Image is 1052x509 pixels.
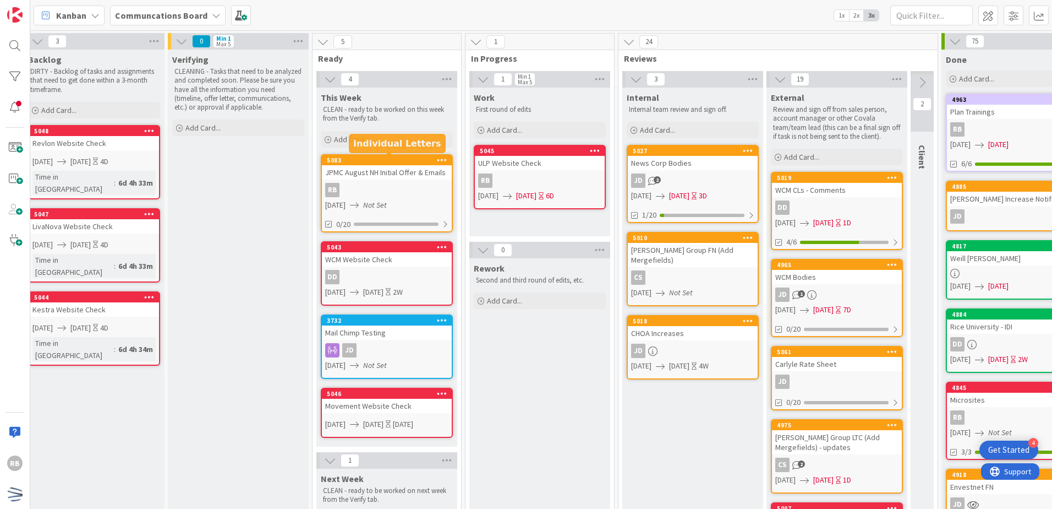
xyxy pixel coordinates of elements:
[322,326,452,340] div: Mail Chimp Testing
[772,173,902,197] div: 5019WCM CLs - Comments
[786,236,797,248] span: 4/6
[966,35,984,48] span: 75
[772,347,902,371] div: 5061Carlyle Rate Sheet
[327,156,452,164] div: 5083
[29,126,159,150] div: 5048Revlon Website Check
[516,190,536,202] span: [DATE]
[946,54,967,65] span: Done
[628,156,758,170] div: News Corp Bodies
[322,155,452,165] div: 5083
[950,354,971,365] span: [DATE]
[775,217,796,229] span: [DATE]
[772,288,902,302] div: JD
[494,73,512,86] span: 1
[633,317,758,325] div: 5018
[628,233,758,243] div: 5010
[32,254,114,278] div: Time in [GEOGRAPHIC_DATA]
[773,105,901,141] p: Review and sign off from sales person, account manager or other Covala team/team lead (this can b...
[363,360,387,370] i: Not Set
[633,234,758,242] div: 5010
[772,430,902,454] div: [PERSON_NAME] Group LTC (Add Mergefields) - updates
[341,73,359,86] span: 4
[322,155,452,180] div: 5083JPMC August NH Initial Offer & Emails
[114,343,116,355] span: :
[628,326,758,340] div: CHOA Increases
[950,209,965,224] div: JD
[988,445,1029,456] div: Get Started
[628,146,758,156] div: 5027
[23,2,50,15] span: Support
[979,441,1038,459] div: Open Get Started checklist, remaining modules: 4
[341,454,359,467] span: 1
[29,126,159,136] div: 5048
[1028,438,1038,448] div: 4
[699,360,709,372] div: 4W
[478,174,492,188] div: RB
[775,201,790,215] div: DD
[639,35,658,48] span: 24
[628,146,758,170] div: 5027News Corp Bodies
[771,346,903,410] a: 5061Carlyle Rate SheetJD0/20
[913,98,932,111] span: 2
[518,79,532,85] div: Max 5
[950,139,971,150] span: [DATE]
[322,242,452,267] div: 5043WCM Website Check
[322,389,452,399] div: 5046
[864,10,879,21] span: 3x
[325,286,346,298] span: [DATE]
[772,420,902,454] div: 4975[PERSON_NAME] Group LTC (Add Mergefields) - updates
[216,36,231,41] div: Min 1
[631,190,651,202] span: [DATE]
[546,190,554,202] div: 6D
[777,421,902,429] div: 4975
[771,259,903,337] a: 4965WCM BodiesJD[DATE][DATE]7D0/20
[669,190,689,202] span: [DATE]
[327,390,452,398] div: 5046
[327,243,452,251] div: 5043
[843,217,851,229] div: 1D
[772,347,902,357] div: 5061
[777,261,902,269] div: 4965
[325,183,339,197] div: RB
[487,296,522,306] span: Add Card...
[777,348,902,356] div: 5061
[322,316,452,326] div: 3732
[775,458,790,472] div: CS
[786,323,801,335] span: 0/20
[669,288,693,297] i: Not Set
[627,232,759,306] a: 5010[PERSON_NAME] Group FN (Add Mergefields)CS[DATE]Not Set
[318,53,447,64] span: Ready
[323,105,451,123] p: CLEAN - ready to be worked on this week from the Verify tab.
[988,354,1009,365] span: [DATE]
[29,293,159,302] div: 5044
[7,486,23,502] img: avatar
[32,239,53,251] span: [DATE]
[624,53,924,64] span: Reviews
[333,35,352,48] span: 5
[772,260,902,270] div: 4965
[172,54,209,65] span: Verifying
[29,136,159,150] div: Revlon Website Check
[474,92,495,103] span: Work
[631,360,651,372] span: [DATE]
[327,317,452,324] div: 3732
[325,270,339,284] div: DD
[699,190,707,202] div: 3D
[322,270,452,284] div: DD
[813,217,834,229] span: [DATE]
[32,156,53,167] span: [DATE]
[474,145,606,209] a: 5045ULP Website CheckRB[DATE][DATE]6D
[28,208,160,283] a: 5047LivaNova Website Check[DATE][DATE]4DTime in [GEOGRAPHIC_DATA]:6d 4h 33m
[631,174,645,188] div: JD
[950,280,971,292] span: [DATE]
[70,239,91,251] span: [DATE]
[474,263,505,274] span: Rework
[629,105,757,114] p: Internal team review and sign off.
[70,322,91,334] span: [DATE]
[628,344,758,358] div: JD
[32,337,114,361] div: Time in [GEOGRAPHIC_DATA]
[950,337,965,351] div: DD
[628,270,758,285] div: CS
[475,156,605,170] div: ULP Website Check
[174,67,302,112] p: CLEANING - Tasks that need to be analyzed and completed soon. Please be sure you have all the inf...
